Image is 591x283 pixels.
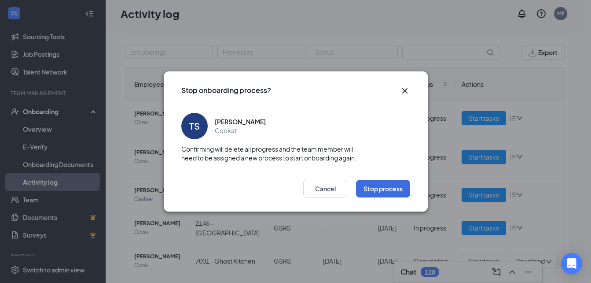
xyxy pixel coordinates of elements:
button: Stop process [356,180,410,197]
span: Cook at [215,126,237,135]
button: Close [400,86,410,96]
div: TS [189,120,200,132]
span: Confirming will delete all progress and the team member will need to be assigned a new process to... [181,145,410,162]
svg: Cross [400,86,410,96]
h3: Stop onboarding process? [181,86,271,95]
button: Cancel [303,180,347,197]
span: [PERSON_NAME] [215,117,266,126]
div: Open Intercom Messenger [561,253,582,274]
